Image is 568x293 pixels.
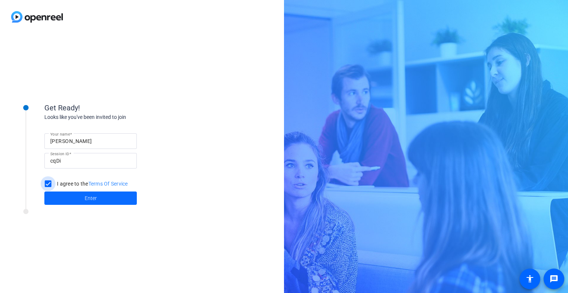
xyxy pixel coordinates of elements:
[50,132,70,136] mat-label: Your name
[44,102,192,113] div: Get Ready!
[525,274,534,283] mat-icon: accessibility
[550,274,558,283] mat-icon: message
[50,152,69,156] mat-label: Session ID
[44,113,192,121] div: Looks like you've been invited to join
[85,194,97,202] span: Enter
[44,192,137,205] button: Enter
[55,180,128,187] label: I agree to the
[88,181,128,187] a: Terms Of Service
